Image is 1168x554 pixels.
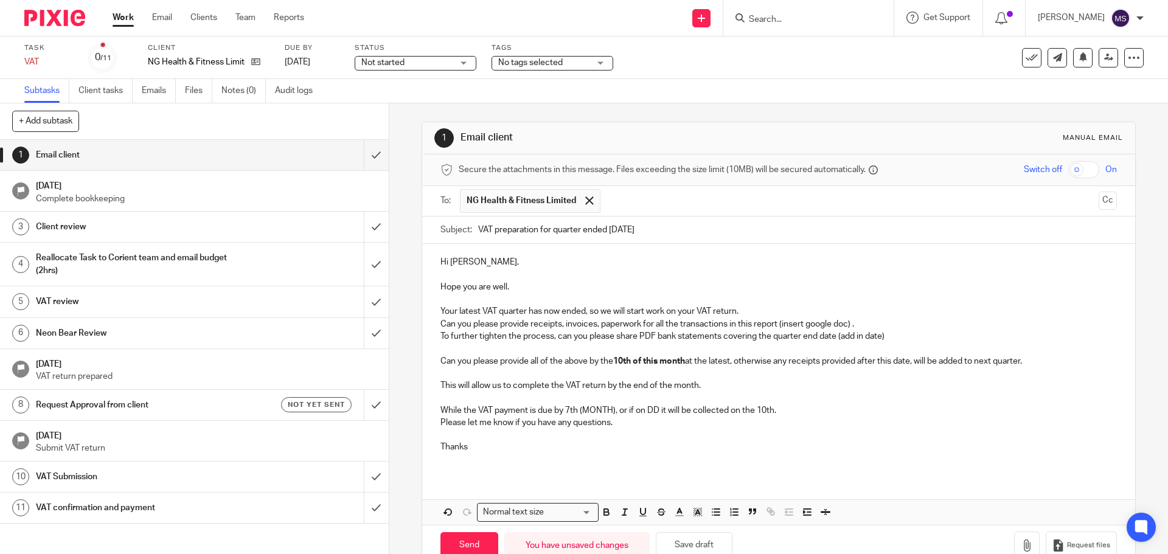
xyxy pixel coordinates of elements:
div: 4 [12,256,29,273]
p: Can you please provide all of the above by the at the latest, otherwise any receipts provided aft... [440,355,1116,367]
p: Hope you are well. [440,281,1116,293]
a: Team [235,12,255,24]
span: Switch off [1024,164,1062,176]
img: svg%3E [1111,9,1130,28]
a: Subtasks [24,79,69,103]
a: Work [113,12,134,24]
span: Secure the attachments in this message. Files exceeding the size limit (10MB) will be secured aut... [459,164,866,176]
p: To further tighten the process, can you please share PDF bank statements covering the quarter end... [440,330,1116,342]
div: 5 [12,293,29,310]
label: Subject: [440,224,472,236]
label: Due by [285,43,339,53]
div: VAT [24,56,73,68]
div: 10 [12,468,29,485]
h1: [DATE] [36,427,377,442]
p: NG Health & Fitness Limited [148,56,245,68]
div: 1 [12,147,29,164]
label: To: [440,195,454,207]
p: While the VAT payment is due by 7th (MONTH), or if on DD it will be collected on the 10th. [440,404,1116,417]
p: VAT return prepared [36,370,377,383]
span: Not started [361,58,405,67]
span: No tags selected [498,58,563,67]
input: Search for option [547,506,591,519]
label: Tags [492,43,613,53]
p: Please let me know if you have any questions. [440,417,1116,429]
a: Reports [274,12,304,24]
a: Notes (0) [221,79,266,103]
h1: VAT Submission [36,468,246,486]
span: Get Support [923,13,970,22]
h1: Request Approval from client [36,396,246,414]
label: Client [148,43,269,53]
h1: VAT review [36,293,246,311]
h1: VAT confirmation and payment [36,499,246,517]
h1: Client review [36,218,246,236]
p: [PERSON_NAME] [1038,12,1105,24]
h1: Email client [36,146,246,164]
p: Can you please provide receipts, invoices, paperwork for all the transactions in this report (ins... [440,318,1116,330]
small: /11 [100,55,111,61]
a: Emails [142,79,176,103]
span: Request files [1067,541,1110,550]
p: This will allow us to complete the VAT return by the end of the month. [440,379,1116,392]
strong: 10th of this month [613,357,685,365]
button: + Add subtask [12,111,79,131]
p: Hi [PERSON_NAME], [440,256,1116,268]
p: Your latest VAT quarter has now ended, so we will start work on your VAT return. [440,305,1116,317]
span: On [1105,164,1117,176]
label: Task [24,43,73,53]
img: Pixie [24,10,85,26]
h1: [DATE] [36,177,377,192]
div: Search for option [477,503,599,522]
a: Files [185,79,212,103]
h1: Reallocate Task to Corient team and email budget (2hrs) [36,249,246,280]
p: Submit VAT return [36,442,377,454]
div: 0 [95,50,111,64]
h1: [DATE] [36,355,377,370]
div: 11 [12,499,29,516]
a: Clients [190,12,217,24]
a: Email [152,12,172,24]
span: Not yet sent [288,400,345,410]
a: Audit logs [275,79,322,103]
h1: Neon Bear Review [36,324,246,342]
p: Complete bookkeeping [36,193,377,205]
span: Normal text size [480,506,546,519]
div: Manual email [1063,133,1123,143]
label: Status [355,43,476,53]
a: Client tasks [78,79,133,103]
div: 8 [12,396,29,414]
input: Search [748,15,857,26]
span: [DATE] [285,58,310,66]
h1: Email client [461,131,805,144]
span: NG Health & Fitness Limited [467,195,576,207]
div: 1 [434,128,454,148]
div: 3 [12,218,29,235]
div: 6 [12,325,29,342]
button: Cc [1099,192,1117,210]
p: Thanks [440,441,1116,453]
